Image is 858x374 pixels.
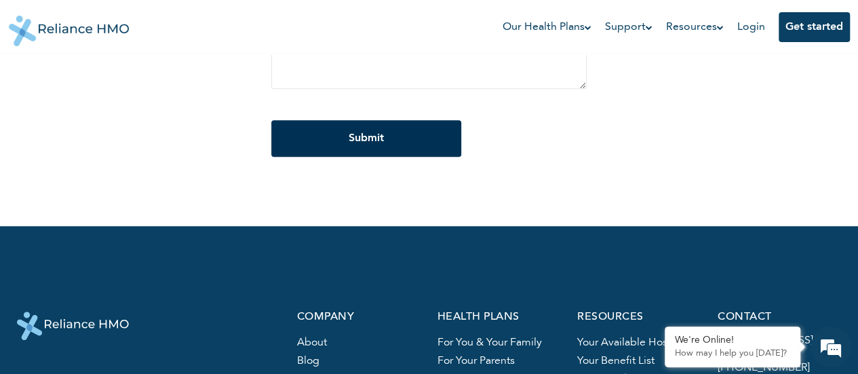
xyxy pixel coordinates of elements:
input: Submit [271,120,461,157]
a: blog [297,356,319,367]
a: For you & your family [437,337,541,348]
img: d_794563401_company_1708531726252_794563401 [25,68,55,102]
a: [PHONE_NUMBER] [718,362,810,373]
div: We're Online! [675,335,790,346]
span: We're online! [79,115,187,252]
img: Reliance HMO's Logo [9,5,130,46]
button: Get started [779,12,850,42]
p: How may I help you today? [675,348,790,359]
p: resources [577,312,701,323]
a: Our Health Plans [503,19,591,35]
a: Support [605,19,652,35]
textarea: Type your message and hit 'Enter' [7,259,258,306]
a: Resources [666,19,724,35]
div: Minimize live chat window [222,7,255,39]
a: Your benefit list [577,356,655,367]
div: FAQs [133,306,259,348]
span: Conversation [7,330,133,339]
div: Chat with us now [71,76,228,94]
a: Login [737,22,765,33]
p: contact [718,312,842,323]
a: Your available hospitals [577,337,693,348]
a: For your parents [437,356,514,367]
a: About [297,337,327,348]
img: logo-white.svg [17,312,129,340]
p: health plans [437,312,561,323]
p: company [297,312,421,323]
